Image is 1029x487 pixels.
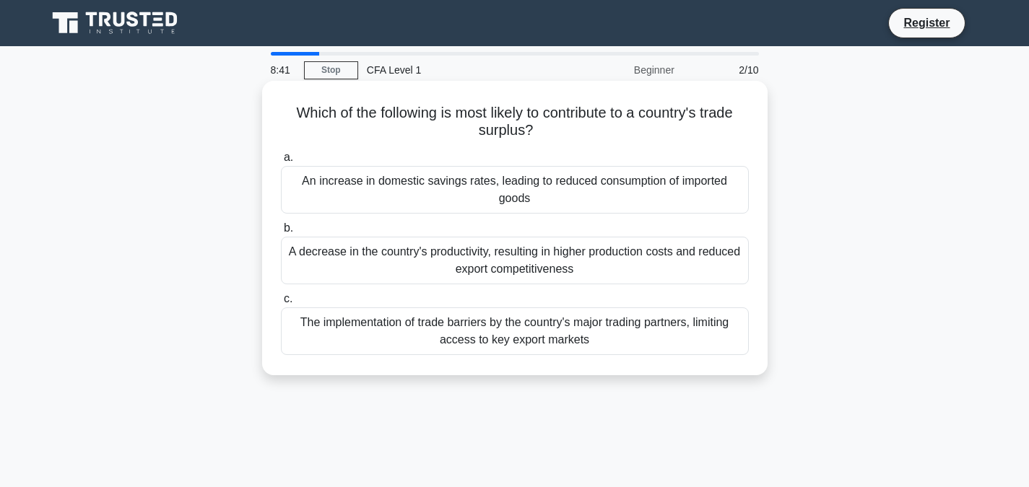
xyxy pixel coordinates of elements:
h5: Which of the following is most likely to contribute to a country's trade surplus? [279,104,750,140]
a: Register [895,14,958,32]
div: 2/10 [683,56,768,84]
span: b. [284,221,293,234]
div: The implementation of trade barriers by the country's major trading partners, limiting access to ... [281,307,749,355]
div: Beginner [557,56,683,84]
div: An increase in domestic savings rates, leading to reduced consumption of imported goods [281,166,749,214]
a: Stop [304,61,358,79]
div: CFA Level 1 [358,56,557,84]
div: A decrease in the country's productivity, resulting in higher production costs and reduced export... [281,237,749,284]
span: a. [284,151,293,163]
div: 8:41 [262,56,304,84]
span: c. [284,292,292,304]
